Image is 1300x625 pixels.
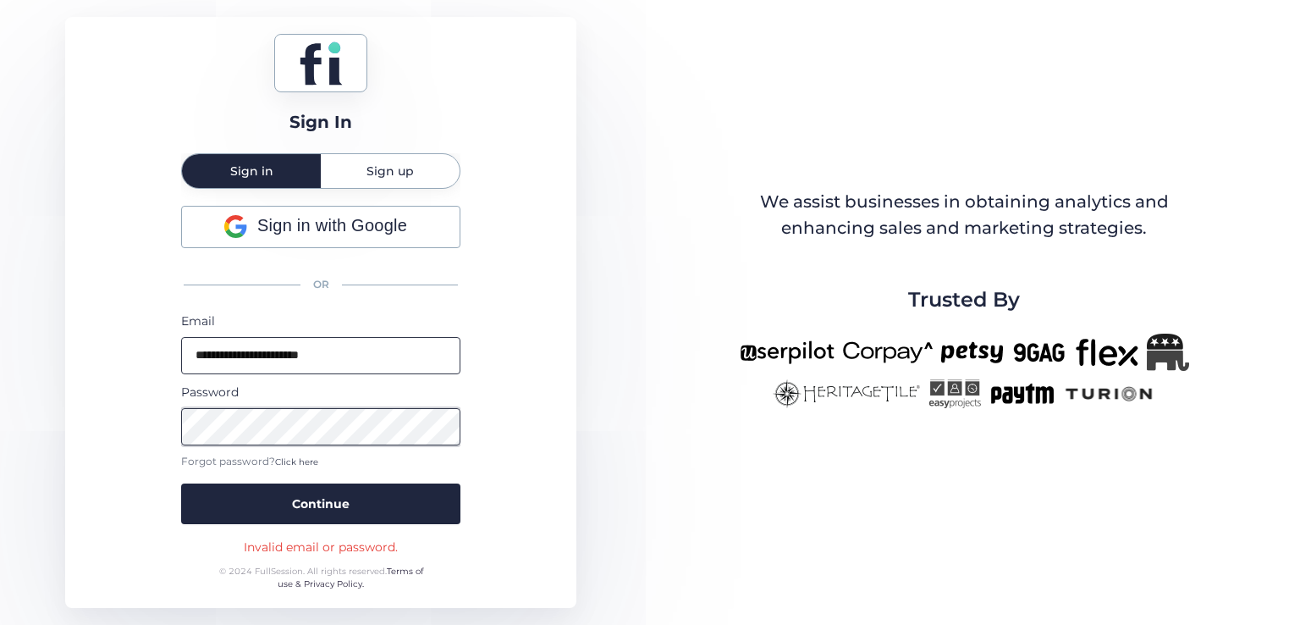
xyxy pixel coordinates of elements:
[1063,379,1155,408] img: turion-new.png
[181,312,460,330] div: Email
[366,165,414,177] span: Sign up
[928,379,981,408] img: easyprojects-new.png
[740,334,835,371] img: userpilot-new.png
[773,379,920,408] img: heritagetile-new.png
[278,566,423,590] a: Terms of use & Privacy Policy.
[292,495,350,513] span: Continue
[989,379,1055,408] img: paytm-new.png
[1076,334,1138,371] img: flex-new.png
[741,189,1187,242] div: We assist businesses in obtaining analytics and enhancing sales and marketing strategies.
[230,165,273,177] span: Sign in
[275,456,318,467] span: Click here
[289,109,352,136] div: Sign In
[257,213,407,239] span: Sign in with Google
[181,267,460,303] div: OR
[181,383,460,401] div: Password
[908,284,1020,316] span: Trusted By
[244,538,398,556] div: Invalid email or password.
[212,565,431,591] div: © 2024 FullSession. All rights reserved.
[1147,334,1189,371] img: Republicanlogo-bw.png
[1011,334,1067,371] img: 9gag-new.png
[941,334,1003,371] img: petsy-new.png
[181,484,460,524] button: Continue
[181,454,460,470] div: Forgot password?
[843,334,933,371] img: corpay-new.png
